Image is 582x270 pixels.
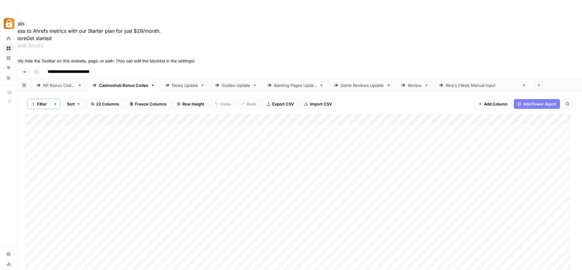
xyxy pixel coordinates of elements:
[329,79,396,91] a: Game Reviews Update
[222,82,250,88] div: Guides Update
[26,35,52,42] button: Get started
[96,101,119,107] span: 22 Columns
[37,101,47,107] span: Filter
[262,79,329,91] a: Banking Pages Update
[87,79,160,91] a: Casinoshub Bonus Codes
[396,79,434,91] a: Review
[32,102,34,106] span: 1
[99,82,148,88] div: Casinoshub Bonus Codes
[160,79,210,91] a: News Update
[43,82,75,88] div: NP Bonus Codes
[211,99,235,109] button: Undo
[173,99,208,109] button: Row Height
[4,63,13,73] a: Opportunities
[87,99,123,109] button: 22 Columns
[523,101,556,107] span: Add Power Agent
[67,101,75,107] span: Sort
[31,79,87,91] a: NP Bonus Codes
[274,82,317,88] div: Banking Pages Update
[210,79,262,91] a: Guides Update
[4,73,13,83] a: Your Data
[237,99,260,109] button: Redo
[474,99,511,109] button: Add Column
[135,101,167,107] span: Freeze Columns
[126,99,170,109] button: Freeze Columns
[446,82,519,88] div: [PERSON_NAME]'s Fileds Manual input
[4,259,13,269] a: Usage
[300,99,336,109] button: Import CSV
[434,79,531,91] a: [PERSON_NAME]'s Fileds Manual input
[484,101,507,107] span: Add Column
[31,102,35,106] div: 1
[514,99,560,109] button: Add Power Agent
[182,101,204,107] span: Row Height
[4,249,13,259] a: Settings
[247,101,256,107] span: Redo
[263,99,298,109] button: Export CSV
[272,101,294,107] span: Export CSV
[341,82,384,88] div: Game Reviews Update
[310,101,332,107] span: Import CSV
[27,99,50,109] button: 1Filter
[63,99,84,109] button: Sort
[172,82,198,88] div: News Update
[220,101,231,107] span: Undo
[408,82,422,88] div: Review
